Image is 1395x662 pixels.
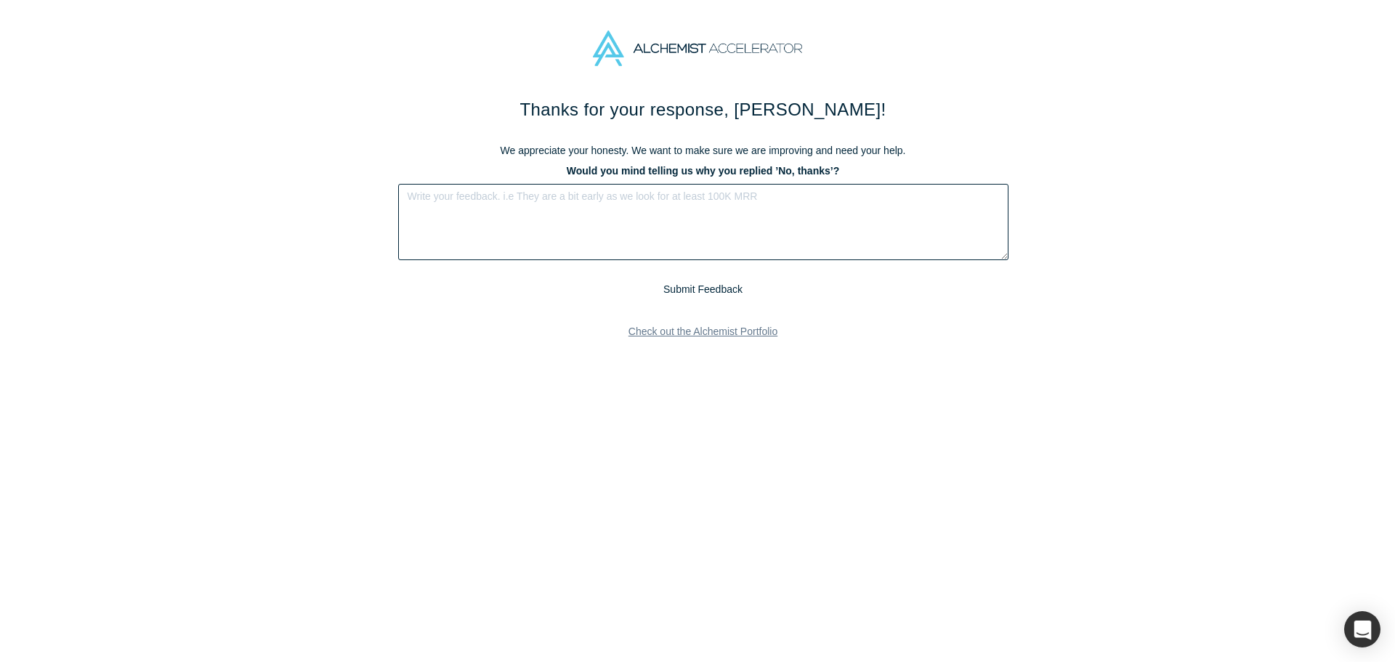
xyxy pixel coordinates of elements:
b: Would you mind telling us why you replied ’No, thanks’? [567,165,839,177]
a: Check out the Alchemist Portfolio [618,319,788,344]
button: Submit Feedback [658,280,748,299]
h1: Thanks for your response, [PERSON_NAME]! [398,97,1008,123]
img: Alchemist Accelerator Logo [593,31,802,66]
p: We appreciate your honesty. We want to make sure we are improving and need your help. [398,143,1008,158]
